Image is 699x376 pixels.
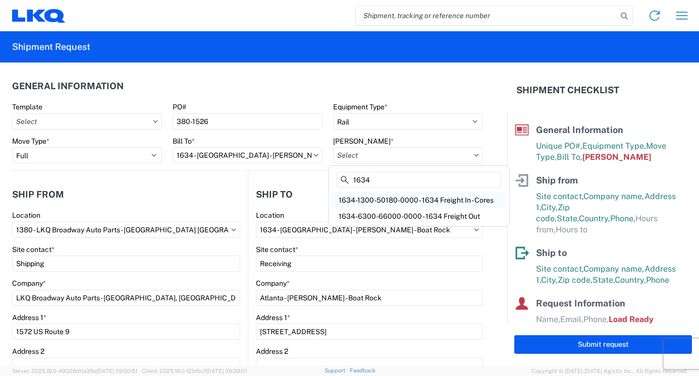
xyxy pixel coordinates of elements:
span: General Information [536,124,623,135]
span: Request Information [536,298,625,308]
span: Zip code, [558,275,593,285]
span: Ship to [536,247,567,258]
button: Submit request [514,335,692,354]
label: Bill To [173,137,195,146]
span: Ship from [536,175,578,185]
span: Company name, [583,264,644,274]
span: Server: 2025.19.0-49328d0a35e [12,368,137,374]
span: Country, [579,214,610,223]
label: Company [12,279,46,288]
label: Address 1 [256,313,290,322]
span: Company name, [583,192,644,201]
span: Phone, [610,214,635,223]
span: [DATE] 09:39:01 [206,368,247,374]
h2: Ship to [256,190,293,200]
span: City, [541,275,558,285]
h2: Shipment Request [12,41,90,53]
span: [PERSON_NAME] [582,152,651,162]
span: Unique PO#, [536,141,582,151]
span: Client: 2025.19.0-129fbcf [142,368,247,374]
label: PO# [173,102,186,111]
label: Location [256,211,284,220]
label: Company [256,279,290,288]
span: Email, [560,315,583,324]
label: Move Type [12,137,49,146]
span: Phone [646,275,669,285]
a: Feedback [350,367,375,373]
span: Site contact, [536,264,583,274]
span: Name, [536,315,560,324]
label: Site contact [256,245,298,254]
span: [DATE] 09:50:51 [96,368,137,374]
label: Template [12,102,42,111]
span: Country, [615,275,646,285]
label: Address 2 [12,347,44,356]
input: Select [12,113,162,130]
input: Select [256,222,483,238]
label: [PERSON_NAME] [333,137,394,146]
label: Equipment Type [333,102,388,111]
div: 1634-6300-66000-0000 - 1634 Freight Out [331,208,507,224]
input: Select [173,147,322,163]
input: Select [333,147,483,163]
input: Select [12,222,240,238]
label: Location [12,211,40,220]
label: Address 1 [12,313,46,322]
div: 1634-1300-50180-0000 - 1634 Freight In - Cores [331,192,507,208]
span: Hours to [556,225,587,234]
label: Site contact [12,245,55,254]
span: Site contact, [536,192,583,201]
h2: General Information [12,81,124,91]
h2: Ship from [12,190,64,200]
span: Bill To, [557,152,582,162]
span: City, [541,203,558,212]
a: Support [325,367,350,373]
span: Phone, [583,315,609,324]
label: Address 2 [256,347,288,356]
span: State, [593,275,615,285]
span: Equipment Type, [582,141,646,151]
input: Shipment, tracking or reference number [356,6,617,25]
h2: Shipment Checklist [516,84,619,96]
span: State, [557,214,579,223]
span: Copyright © [DATE]-[DATE] Agistix Inc., All Rights Reserved [531,366,687,375]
